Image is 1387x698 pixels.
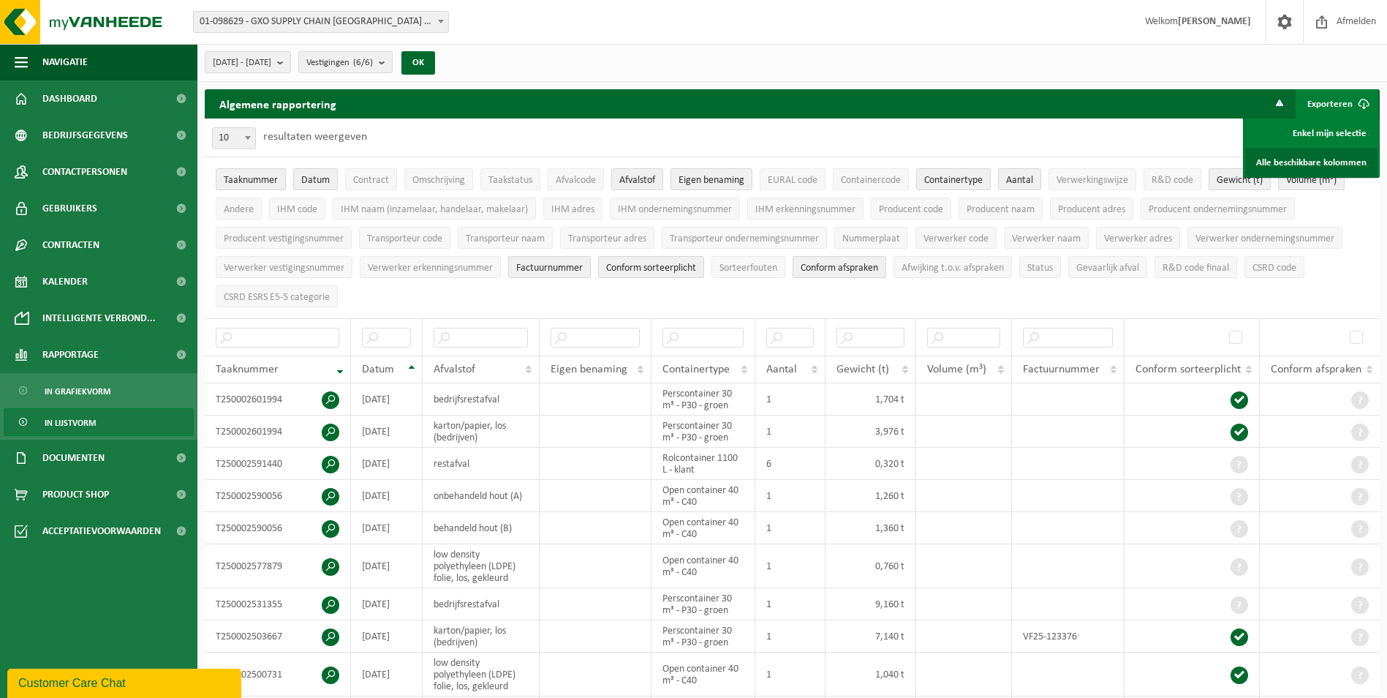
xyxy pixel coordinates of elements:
[359,227,450,249] button: Transporteur codeTransporteur code: Activate to sort
[216,256,352,278] button: Verwerker vestigingsnummerVerwerker vestigingsnummer: Activate to sort
[1068,256,1147,278] button: Gevaarlijk afval : Activate to sort
[412,175,465,186] span: Omschrijving
[766,364,797,375] span: Aantal
[755,588,825,620] td: 1
[42,337,99,373] span: Rapportage
[768,175,817,186] span: EURAL code
[45,409,96,437] span: In lijstvorm
[42,513,161,549] span: Acceptatievoorwaarden
[679,175,744,186] span: Eigen benaming
[423,620,540,653] td: karton/papier, los (bedrijven)
[351,416,423,448] td: [DATE]
[458,227,553,249] button: Transporteur naamTransporteur naam: Activate to sort
[353,58,373,67] count: (6/6)
[618,204,732,215] span: IHM ondernemingsnummer
[293,168,338,190] button: DatumDatum: Activate to sort
[967,204,1035,215] span: Producent naam
[205,383,351,416] td: T250002601994
[269,198,325,219] button: IHM codeIHM code: Activate to sort
[224,175,278,186] span: Taaknummer
[662,364,730,375] span: Containertype
[42,263,88,300] span: Kalender
[351,480,423,512] td: [DATE]
[836,364,889,375] span: Gewicht (t)
[548,168,604,190] button: AfvalcodeAfvalcode: Activate to sort
[1252,263,1296,274] span: CSRD code
[825,653,916,697] td: 1,040 t
[205,480,351,512] td: T250002590056
[1058,204,1125,215] span: Producent adres
[45,378,110,405] span: In grafiekvorm
[924,175,983,186] span: Containertype
[213,52,271,74] span: [DATE] - [DATE]
[1050,198,1133,219] button: Producent adresProducent adres: Activate to sort
[205,620,351,653] td: T250002503667
[556,175,596,186] span: Afvalcode
[423,588,540,620] td: bedrijfsrestafval
[551,204,594,215] span: IHM adres
[598,256,704,278] button: Conform sorteerplicht : Activate to sort
[205,544,351,588] td: T250002577879
[923,233,989,244] span: Verwerker code
[216,285,338,307] button: CSRD ESRS E5-5 categorieCSRD ESRS E5-5 categorie: Activate to sort
[205,448,351,480] td: T250002591440
[216,198,262,219] button: AndereAndere: Activate to sort
[755,204,855,215] span: IHM erkenningsnummer
[351,588,423,620] td: [DATE]
[651,512,755,544] td: Open container 40 m³ - C40
[833,168,909,190] button: ContainercodeContainercode: Activate to sort
[216,364,279,375] span: Taaknummer
[42,154,127,190] span: Contactpersonen
[915,227,997,249] button: Verwerker codeVerwerker code: Activate to sort
[423,480,540,512] td: onbehandeld hout (A)
[610,198,740,219] button: IHM ondernemingsnummerIHM ondernemingsnummer: Activate to sort
[224,204,254,215] span: Andere
[670,233,819,244] span: Transporteur ondernemingsnummer
[333,198,536,219] button: IHM naam (inzamelaar, handelaar, makelaar)IHM naam (inzamelaar, handelaar, makelaar): Activate to...
[1271,364,1361,375] span: Conform afspraken
[651,448,755,480] td: Rolcontainer 1100 L - klant
[301,175,330,186] span: Datum
[893,256,1012,278] button: Afwijking t.o.v. afsprakenAfwijking t.o.v. afspraken: Activate to sort
[998,168,1041,190] button: AantalAantal: Activate to sort
[263,131,367,143] label: resultaten weergeven
[368,263,493,274] span: Verwerker erkenningsnummer
[825,588,916,620] td: 9,160 t
[560,227,654,249] button: Transporteur adresTransporteur adres: Activate to sort
[205,653,351,697] td: T250002500731
[1195,233,1334,244] span: Verwerker ondernemingsnummer
[360,256,501,278] button: Verwerker erkenningsnummerVerwerker erkenningsnummer: Activate to sort
[834,227,908,249] button: NummerplaatNummerplaat: Activate to sort
[1023,364,1100,375] span: Factuurnummer
[423,448,540,480] td: restafval
[42,476,109,513] span: Product Shop
[1245,119,1377,148] a: Enkel mijn selectie
[423,544,540,588] td: low density polyethyleen (LDPE) folie, los, gekleurd
[719,263,777,274] span: Sorteerfouten
[423,512,540,544] td: behandeld hout (B)
[480,168,540,190] button: TaakstatusTaakstatus: Activate to sort
[651,383,755,416] td: Perscontainer 30 m³ - P30 - groen
[351,512,423,544] td: [DATE]
[611,168,663,190] button: AfvalstofAfvalstof: Activate to sort
[362,364,394,375] span: Datum
[755,480,825,512] td: 1
[212,127,256,149] span: 10
[216,227,352,249] button: Producent vestigingsnummerProducent vestigingsnummer: Activate to sort
[351,620,423,653] td: [DATE]
[1027,263,1053,274] span: Status
[543,198,602,219] button: IHM adresIHM adres: Activate to sort
[1096,227,1180,249] button: Verwerker adresVerwerker adres: Activate to sort
[1296,89,1378,119] button: Exporteren
[747,198,863,219] button: IHM erkenningsnummerIHM erkenningsnummer: Activate to sort
[1135,364,1241,375] span: Conform sorteerplicht
[224,263,344,274] span: Verwerker vestigingsnummer
[42,80,97,117] span: Dashboard
[1178,16,1251,27] strong: [PERSON_NAME]
[351,653,423,697] td: [DATE]
[1278,168,1345,190] button: Volume (m³)Volume (m³): Activate to sort
[42,440,105,476] span: Documenten
[345,168,397,190] button: ContractContract: Activate to sort
[42,190,97,227] span: Gebruikers
[1244,256,1304,278] button: CSRD codeCSRD code: Activate to sort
